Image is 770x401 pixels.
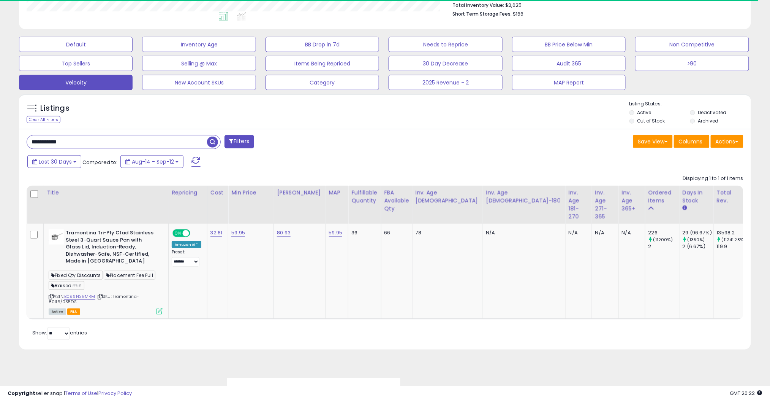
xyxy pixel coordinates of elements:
label: Archived [698,118,718,124]
div: Displaying 1 to 1 of 1 items [683,175,743,182]
div: Repricing [172,189,204,197]
div: FBA Available Qty [384,189,409,213]
span: Columns [679,138,703,145]
div: ASIN: [49,229,163,314]
button: Filters [225,135,254,148]
div: Amazon AI * [172,241,201,248]
button: Selling @ Max [142,56,256,71]
span: FBA [67,309,80,315]
button: MAP Report [512,75,626,90]
h5: Listings [40,103,70,114]
div: N/A [486,229,560,236]
div: Clear All Filters [27,116,60,123]
span: Compared to: [82,159,117,166]
button: Inventory Age [142,37,256,52]
div: 36 [351,229,375,236]
label: Deactivated [698,109,726,116]
span: Fixed Qty Discounts [49,271,103,280]
div: 29 (96.67%) [683,229,713,236]
div: 2 [648,243,679,250]
a: 32.81 [210,229,223,237]
div: 2 (6.67%) [683,243,713,250]
button: New Account SKUs [142,75,256,90]
div: Inv. Age 365+ [622,189,642,213]
button: Aug-14 - Sep-12 [120,155,183,168]
div: 226 [648,229,679,236]
button: Velocity [19,75,133,90]
label: Active [637,109,651,116]
button: Default [19,37,133,52]
small: Days In Stock. [683,205,687,212]
div: Total Rev. [717,189,745,205]
button: Items Being Repriced [266,56,379,71]
button: Audit 365 [512,56,626,71]
div: Inv. Age 181-270 [569,189,589,221]
div: N/A [595,229,613,236]
p: Listing States: [629,100,751,108]
div: Preset: [172,250,201,267]
button: Last 30 Days [27,155,81,168]
b: Tramontina Tri-Ply Clad Stainless Steel 3-Quart Sauce Pan with Glass Lid, Induction-Ready, Dishwa... [66,229,158,267]
div: [PERSON_NAME] [277,189,322,197]
div: Title [47,189,165,197]
div: 13598.2 [717,229,748,236]
button: Top Sellers [19,56,133,71]
span: Show: entries [32,329,87,337]
small: (1350%) [688,237,705,243]
label: Out of Stock [637,118,665,124]
a: 80.93 [277,229,291,237]
span: Last 30 Days [39,158,72,165]
span: ON [173,230,183,237]
button: Category [266,75,379,90]
span: | SKU: Tramontina-80116/035DS [49,293,139,305]
div: 66 [384,229,406,236]
button: Save View [633,135,673,148]
span: Aug-14 - Sep-12 [132,158,174,165]
a: 59.95 [231,229,245,237]
div: Inv. Age [DEMOGRAPHIC_DATA]-180 [486,189,562,205]
div: 119.9 [717,243,748,250]
a: B096N39MRM [64,293,95,300]
b: Short Term Storage Fees: [452,11,512,17]
div: Inv. Age 271-365 [595,189,615,221]
div: Min Price [231,189,270,197]
img: 215fCz4fGRS._SL40_.jpg [49,229,64,245]
span: $166 [513,10,523,18]
button: Actions [711,135,743,148]
div: Days In Stock [683,189,710,205]
span: Placement Fee Full [104,271,155,280]
span: OFF [189,230,201,237]
span: Raised min [49,281,84,290]
b: Total Inventory Value: [452,2,504,8]
button: BB Drop in 7d [266,37,379,52]
button: >90 [635,56,749,71]
div: Fulfillable Quantity [351,189,378,205]
button: Non Competitive [635,37,749,52]
span: All listings currently available for purchase on Amazon [49,309,66,315]
small: (11241.28%) [722,237,746,243]
div: 78 [416,229,477,236]
div: Inv. Age [DEMOGRAPHIC_DATA] [416,189,480,205]
button: 30 Day Decrease [389,56,502,71]
a: 59.95 [329,229,343,237]
div: N/A [569,229,586,236]
div: N/A [622,229,639,236]
button: Needs to Reprice [389,37,502,52]
div: Ordered Items [648,189,676,205]
div: MAP [329,189,345,197]
button: 2025 Revenue - 2 [389,75,502,90]
button: BB Price Below Min [512,37,626,52]
small: (11200%) [653,237,673,243]
button: Columns [674,135,710,148]
div: Cost [210,189,225,197]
